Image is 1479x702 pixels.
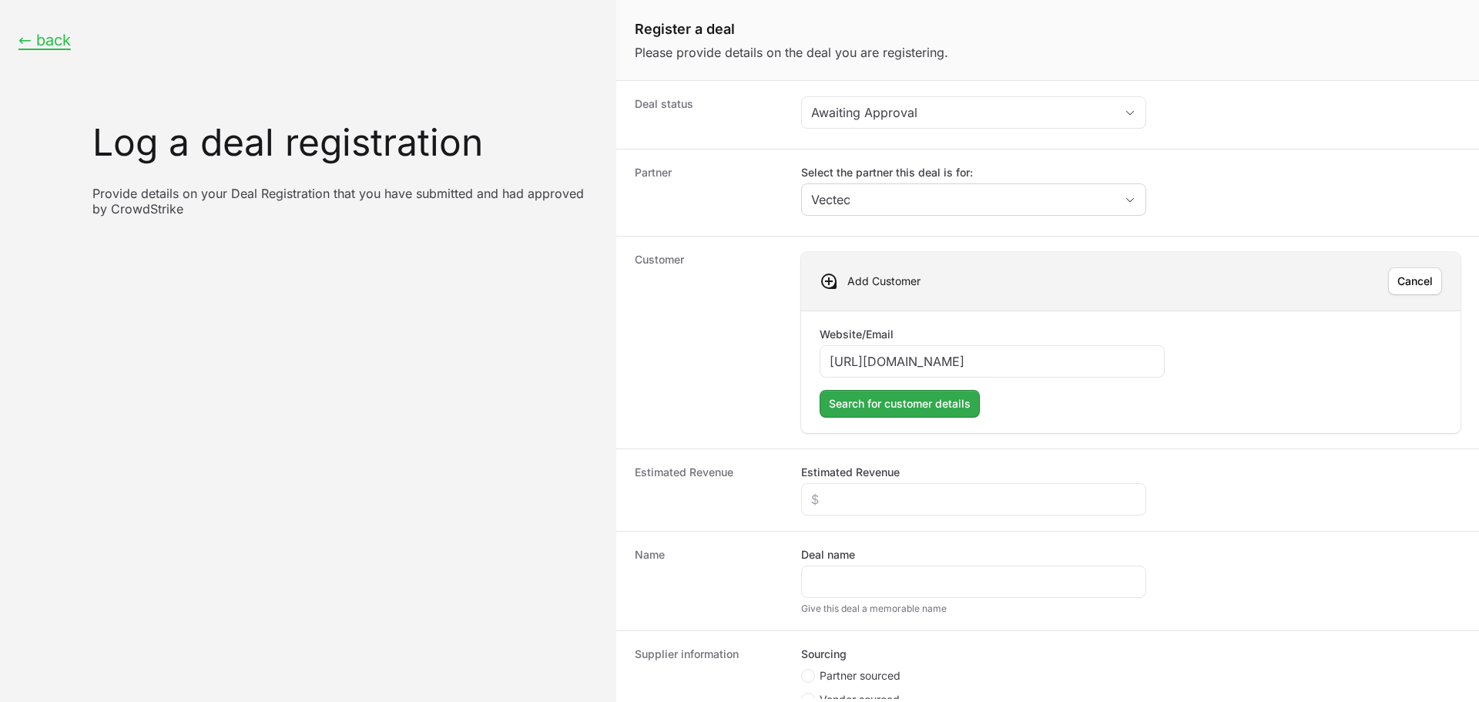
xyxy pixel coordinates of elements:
[635,96,783,133] dt: Deal status
[635,43,1461,62] p: Please provide details on the deal you are registering.
[820,327,894,342] label: Website/Email
[802,97,1145,128] button: Awaiting Approval
[801,603,1146,615] div: Give this deal a memorable name
[1397,272,1433,291] span: Cancel
[1115,184,1145,215] div: Open
[635,252,783,433] dt: Customer
[801,647,847,662] legend: Sourcing
[1388,267,1442,295] button: Cancel
[92,124,598,161] h1: Log a deal registration
[820,390,980,418] button: Search for customer details
[811,103,1115,122] div: Awaiting Approval
[635,165,783,220] dt: Partner
[801,465,900,480] label: Estimated Revenue
[635,18,1461,40] h1: Register a deal
[635,465,783,516] dt: Estimated Revenue
[811,490,1136,509] input: $
[829,395,971,413] span: Search for customer details
[18,31,71,50] button: ← back
[820,668,900,684] span: Partner sourced
[801,165,1146,180] label: Select the partner this deal is for:
[847,274,921,289] p: Add Customer
[635,547,783,615] dt: Name
[801,547,855,563] label: Deal name
[92,186,598,217] p: Provide details on your Deal Registration that you have submitted and had approved by CrowdStrike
